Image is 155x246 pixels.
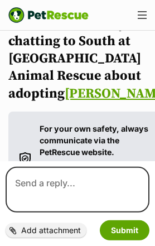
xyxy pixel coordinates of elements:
[40,124,148,157] strong: For your own safety, always communicate via the PetRescue website.
[133,7,151,23] button: Menu
[21,226,81,235] span: Add attachment
[8,7,89,23] img: logo-e224e6f780fb5917bec1dbf3a21bbac754714ae5b6737aabdf751b685950b380.svg
[100,220,149,240] button: Submit
[8,7,89,23] a: PetRescue
[6,223,86,238] label: Add attachment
